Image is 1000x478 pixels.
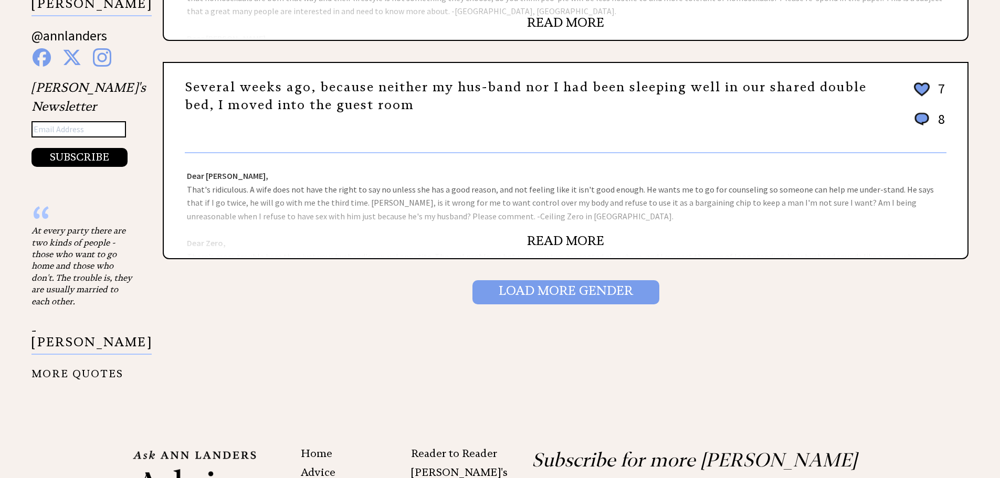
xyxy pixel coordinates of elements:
td: 7 [933,80,945,109]
img: instagram%20blue.png [93,48,111,67]
img: x%20blue.png [62,48,81,67]
a: Several weeks ago, because neither my hus-band nor I had been sleeping well in our shared double ... [185,79,867,113]
div: [PERSON_NAME]'s Newsletter [31,78,146,167]
a: READ MORE [527,15,604,30]
a: Reader to Reader [411,447,497,460]
img: heart_outline%202.png [912,80,931,99]
input: Load More Gender [472,280,659,304]
a: Home [301,447,332,460]
strong: Dear [PERSON_NAME], [187,171,268,181]
div: That's ridiculous. A wife does not have the right to say no unless she has a good reason, and not... [164,153,967,258]
a: @annlanders [31,27,107,55]
p: - [PERSON_NAME] [31,325,152,355]
img: facebook%20blue.png [33,48,51,67]
a: MORE QUOTES [31,359,123,380]
button: SUBSCRIBE [31,148,128,167]
div: “ [31,214,136,225]
a: READ MORE [527,233,604,249]
td: 8 [933,110,945,138]
div: At every party there are two kinds of people - those who want to go home and those who don't. The... [31,225,136,307]
img: message_round%201.png [912,111,931,128]
input: Email Address [31,121,126,138]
